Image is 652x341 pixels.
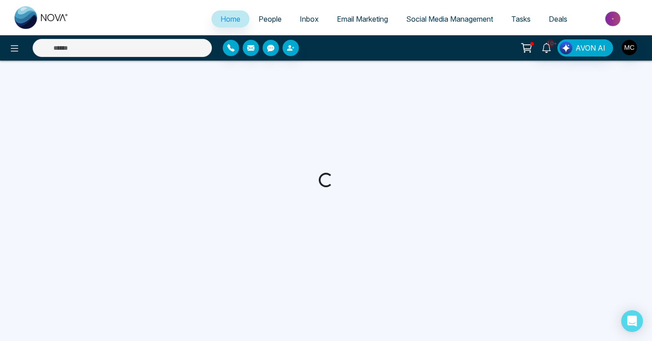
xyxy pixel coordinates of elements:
[211,10,249,28] a: Home
[337,14,388,24] span: Email Marketing
[536,39,557,55] a: 10+
[221,14,240,24] span: Home
[502,10,540,28] a: Tasks
[621,310,643,332] div: Open Intercom Messenger
[328,10,397,28] a: Email Marketing
[291,10,328,28] a: Inbox
[547,39,555,47] span: 10+
[249,10,291,28] a: People
[406,14,493,24] span: Social Media Management
[622,40,637,55] img: User Avatar
[511,14,531,24] span: Tasks
[581,9,647,29] img: Market-place.gif
[549,14,567,24] span: Deals
[397,10,502,28] a: Social Media Management
[14,6,69,29] img: Nova CRM Logo
[300,14,319,24] span: Inbox
[575,43,605,53] span: AVON AI
[557,39,613,57] button: AVON AI
[540,10,576,28] a: Deals
[259,14,282,24] span: People
[560,42,572,54] img: Lead Flow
